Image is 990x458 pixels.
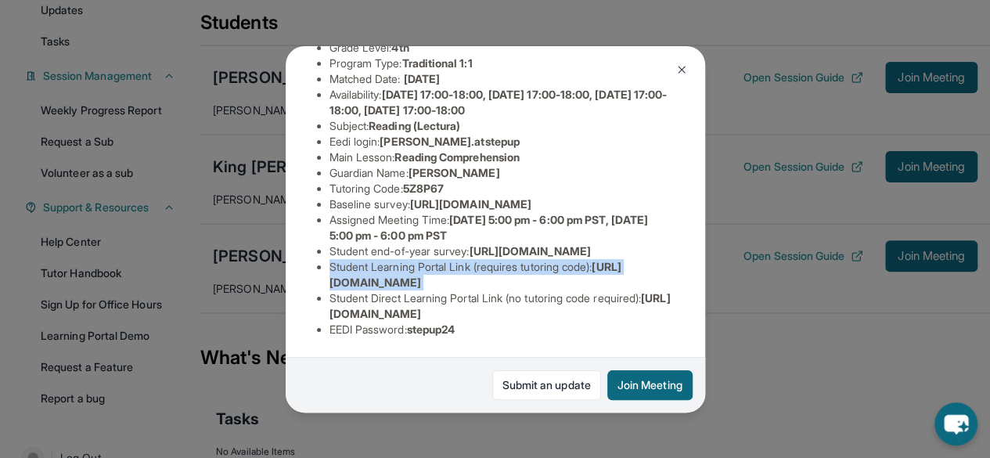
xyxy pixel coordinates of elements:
[329,259,674,290] li: Student Learning Portal Link (requires tutoring code) :
[934,402,977,445] button: chat-button
[391,41,409,54] span: 4th
[329,322,674,337] li: EEDI Password :
[329,213,648,242] span: [DATE] 5:00 pm - 6:00 pm PST, [DATE] 5:00 pm - 6:00 pm PST
[492,370,601,400] a: Submit an update
[404,72,440,85] span: [DATE]
[329,150,674,165] li: Main Lesson :
[394,150,519,164] span: Reading Comprehension
[329,181,674,197] li: Tutoring Code :
[369,119,460,132] span: Reading (Lectura)
[329,290,674,322] li: Student Direct Learning Portal Link (no tutoring code required) :
[329,197,674,212] li: Baseline survey :
[380,135,520,148] span: [PERSON_NAME].atstepup
[403,182,444,195] span: 5Z8P67
[329,87,674,118] li: Availability:
[329,71,674,87] li: Matched Date:
[329,88,668,117] span: [DATE] 17:00-18:00, [DATE] 17:00-18:00, [DATE] 17:00-18:00, [DATE] 17:00-18:00
[329,56,674,71] li: Program Type:
[329,118,674,134] li: Subject :
[469,244,590,258] span: [URL][DOMAIN_NAME]
[329,212,674,243] li: Assigned Meeting Time :
[329,134,674,150] li: Eedi login :
[675,63,688,76] img: Close Icon
[410,197,531,211] span: [URL][DOMAIN_NAME]
[329,243,674,259] li: Student end-of-year survey :
[607,370,693,400] button: Join Meeting
[401,56,472,70] span: Traditional 1:1
[329,40,674,56] li: Grade Level:
[329,165,674,181] li: Guardian Name :
[409,166,500,179] span: [PERSON_NAME]
[407,323,455,336] span: stepup24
